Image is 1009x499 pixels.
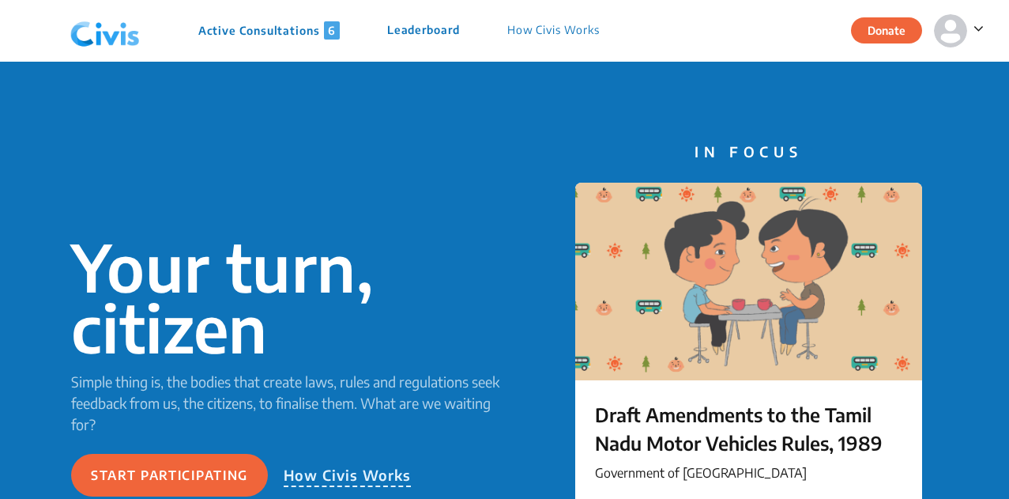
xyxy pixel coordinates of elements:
[198,21,340,40] p: Active Consultations
[851,17,922,43] button: Donate
[575,141,922,162] p: IN FOCUS
[71,371,505,435] p: Simple thing is, the bodies that create laws, rules and regulations seek feedback from us, the ci...
[284,464,412,487] p: How Civis Works
[387,21,460,40] p: Leaderboard
[507,21,600,40] p: How Civis Works
[71,454,268,497] button: Start participating
[851,21,934,37] a: Donate
[71,236,505,358] p: Your turn, citizen
[595,463,902,482] p: Government of [GEOGRAPHIC_DATA]
[595,400,902,457] p: Draft Amendments to the Tamil Nadu Motor Vehicles Rules, 1989
[934,14,967,47] img: person-default.svg
[64,7,146,55] img: navlogo.png
[324,21,340,40] span: 6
